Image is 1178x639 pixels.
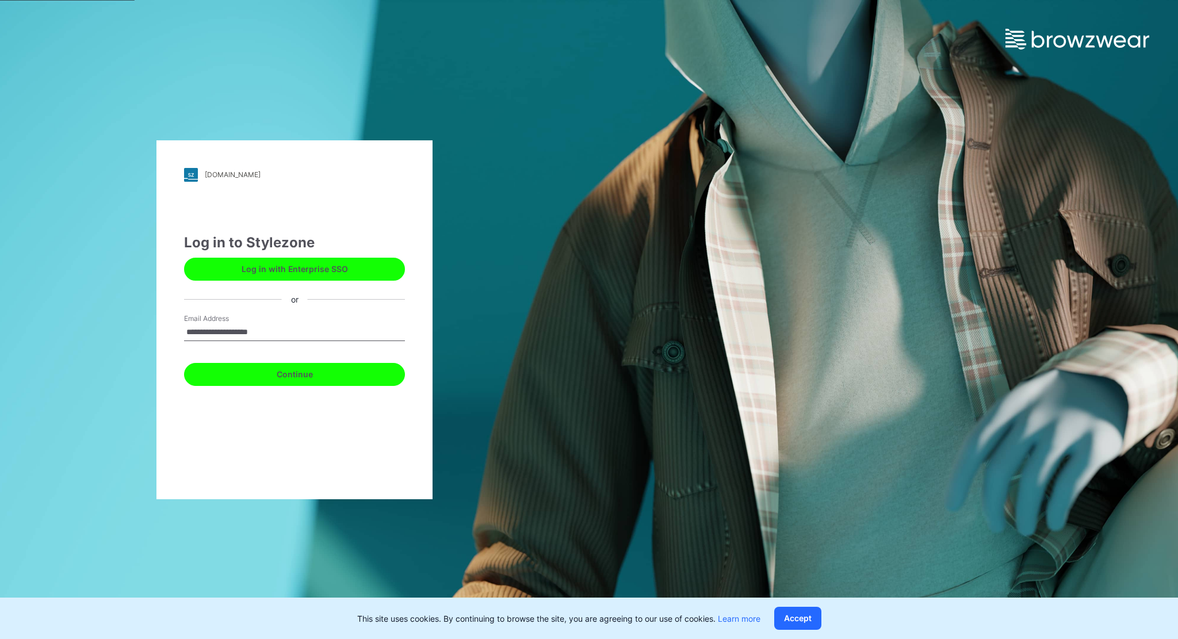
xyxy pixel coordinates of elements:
[184,258,405,281] button: Log in with Enterprise SSO
[184,363,405,386] button: Continue
[1005,29,1149,49] img: browzwear-logo.e42bd6dac1945053ebaf764b6aa21510.svg
[282,293,308,305] div: or
[184,313,265,324] label: Email Address
[184,232,405,253] div: Log in to Stylezone
[774,607,821,630] button: Accept
[184,168,198,182] img: stylezone-logo.562084cfcfab977791bfbf7441f1a819.svg
[184,168,405,182] a: [DOMAIN_NAME]
[718,614,760,623] a: Learn more
[205,170,261,179] div: [DOMAIN_NAME]
[357,613,760,625] p: This site uses cookies. By continuing to browse the site, you are agreeing to our use of cookies.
